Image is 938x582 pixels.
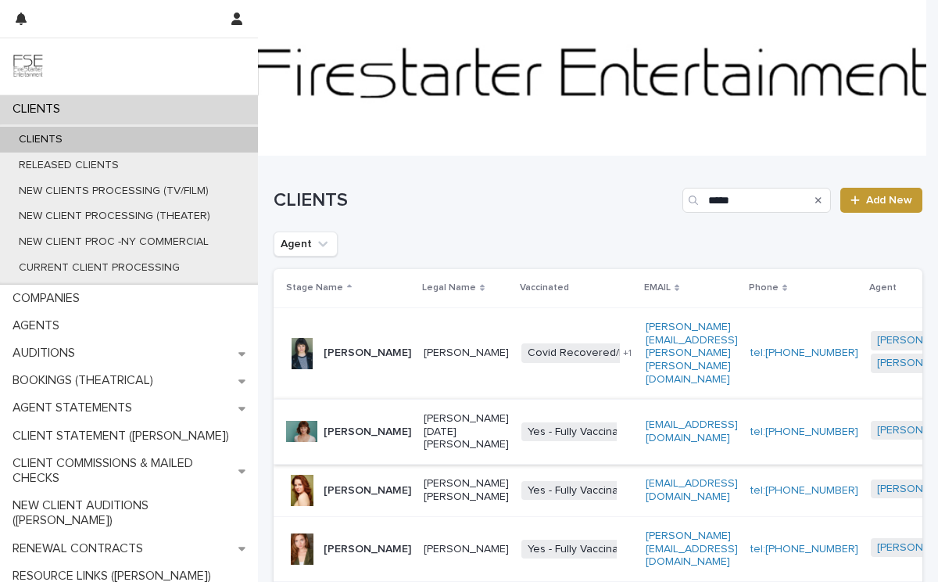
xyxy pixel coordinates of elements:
a: tel:[PHONE_NUMBER] [750,347,858,358]
span: + 1 [623,349,632,358]
p: NEW CLIENT PROC -NY COMMERCIAL [6,235,221,249]
p: [PERSON_NAME] [DATE][PERSON_NAME] [424,412,509,451]
p: Phone [749,279,779,296]
a: tel:[PHONE_NUMBER] [750,426,858,437]
a: [PERSON_NAME][EMAIL_ADDRESS][PERSON_NAME][PERSON_NAME][DOMAIN_NAME] [646,322,738,385]
p: Vaccinated [520,279,569,296]
p: EMAIL [644,279,671,296]
span: Covid Recovered/Naturally Immune [521,343,711,363]
p: CLIENTS [6,133,75,146]
p: BOOKINGS (THEATRICAL) [6,373,166,388]
p: Stage Name [286,279,343,296]
span: Yes - Fully Vaccinated [521,540,641,559]
p: AUDITIONS [6,346,88,361]
p: COMPANIES [6,291,92,306]
p: [PERSON_NAME] [424,347,509,360]
p: RELEASED CLIENTS [6,159,131,172]
button: Agent [274,232,338,257]
p: [PERSON_NAME] [324,347,411,360]
a: [EMAIL_ADDRESS][DOMAIN_NAME] [646,478,738,502]
p: CURRENT CLIENT PROCESSING [6,261,192,275]
p: NEW CLIENT AUDITIONS ([PERSON_NAME]) [6,498,258,528]
p: [PERSON_NAME] [324,543,411,556]
span: Add New [866,195,912,206]
input: Search [682,188,831,213]
p: CLIENTS [6,102,73,117]
p: Legal Name [422,279,476,296]
p: NEW CLIENT PROCESSING (THEATER) [6,210,223,223]
p: Agent [869,279,897,296]
a: [PERSON_NAME][EMAIL_ADDRESS][DOMAIN_NAME] [646,530,738,568]
p: [PERSON_NAME] [424,543,509,556]
p: CLIENT COMMISSIONS & MAILED CHECKS [6,456,238,486]
span: Yes - Fully Vaccinated [521,481,641,501]
a: Add New [840,188,922,213]
p: [PERSON_NAME] [324,426,411,439]
p: CLIENT STATEMENT ([PERSON_NAME]) [6,429,242,444]
a: [EMAIL_ADDRESS][DOMAIN_NAME] [646,419,738,444]
p: [PERSON_NAME] [PERSON_NAME] [424,477,509,504]
p: AGENTS [6,318,72,333]
a: tel:[PHONE_NUMBER] [750,544,858,555]
p: NEW CLIENTS PROCESSING (TV/FILM) [6,185,221,198]
p: RENEWAL CONTRACTS [6,541,156,556]
span: Yes - Fully Vaccinated [521,422,641,442]
img: 9JgRvJ3ETPGCJDhvPVA5 [13,51,44,82]
h1: CLIENTS [274,189,676,212]
p: AGENT STATEMENTS [6,401,145,415]
p: [PERSON_NAME] [324,484,411,498]
a: tel:[PHONE_NUMBER] [750,485,858,496]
